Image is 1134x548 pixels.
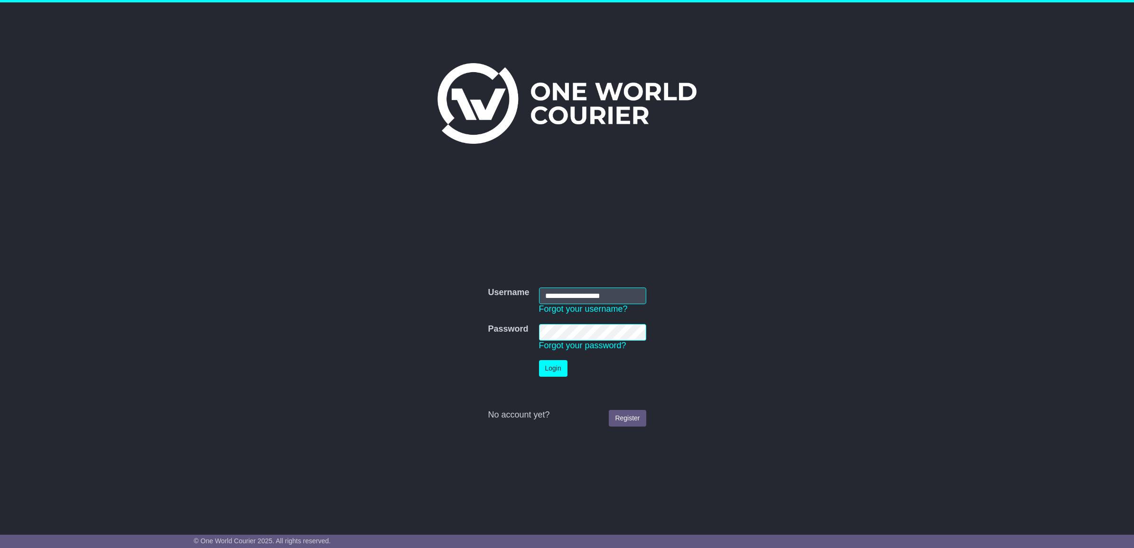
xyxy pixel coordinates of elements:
img: One World [437,63,697,144]
div: No account yet? [488,410,646,420]
a: Register [609,410,646,427]
label: Password [488,324,528,334]
a: Forgot your username? [539,304,628,314]
span: © One World Courier 2025. All rights reserved. [194,537,331,545]
label: Username [488,288,529,298]
a: Forgot your password? [539,341,626,350]
button: Login [539,360,567,377]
